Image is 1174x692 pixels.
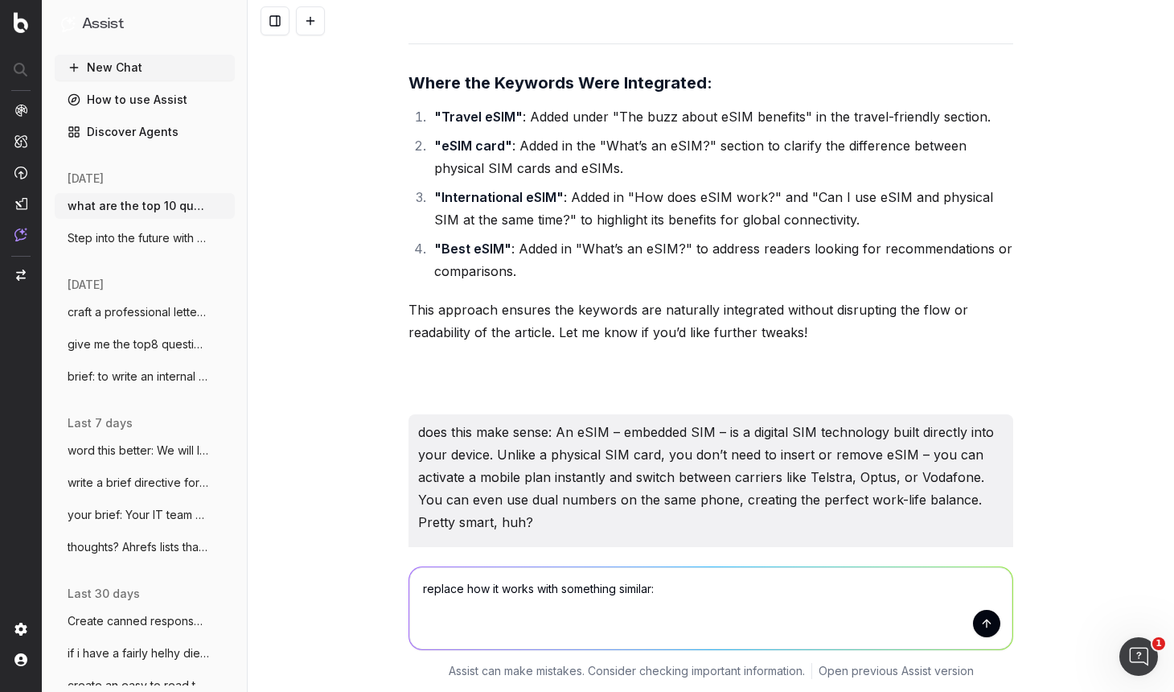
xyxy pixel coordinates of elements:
[14,166,27,179] img: Activation
[55,193,235,219] button: what are the top 10 questions that shoul
[55,641,235,666] button: if i have a fairly helhy diet is one act
[14,12,28,33] img: Botify logo
[434,109,523,125] strong: "Travel eSIM"
[429,105,1013,128] li: : Added under "The buzz about eSIM benefits" in the travel-friendly section.
[61,16,76,31] img: Assist
[68,645,209,661] span: if i have a fairly helhy diet is one act
[819,663,974,679] a: Open previous Assist version
[68,336,209,352] span: give me the top8 questions from this Als
[68,443,209,459] span: word this better: We will look at having
[55,438,235,463] button: word this better: We will look at having
[82,13,124,35] h1: Assist
[55,332,235,357] button: give me the top8 questions from this Als
[1119,637,1158,676] iframe: Intercom live chat
[68,198,209,214] span: what are the top 10 questions that shoul
[55,534,235,560] button: thoughts? Ahrefs lists that all non-bran
[55,470,235,496] button: write a brief directive for a staff memb
[68,230,209,246] span: Step into the future with Wi-Fi 7! From
[14,653,27,666] img: My account
[55,364,235,389] button: brief: to write an internal comms update
[55,299,235,325] button: craft a professional letter for chargepb
[14,228,27,241] img: Assist
[429,134,1013,179] li: : Added in the "What’s an eSIM?" section to clarify the difference between physical SIM cards and...
[429,237,1013,282] li: : Added in "What’s an eSIM?" to address readers looking for recommendations or comparisons.
[418,421,1004,533] p: does this make sense: An eSIM – embedded SIM – is a digital SIM technology built directly into yo...
[68,415,133,431] span: last 7 days
[409,567,1012,649] textarea: replace how it works with something similar:
[68,171,104,187] span: [DATE]
[449,663,805,679] p: Assist can make mistakes. Consider checking important information.
[68,304,209,320] span: craft a professional letter for chargepb
[68,277,104,293] span: [DATE]
[68,613,209,629] span: Create canned response to customers/stor
[68,369,209,385] span: brief: to write an internal comms update
[68,539,209,555] span: thoughts? Ahrefs lists that all non-bran
[55,55,235,80] button: New Chat
[55,119,235,145] a: Discover Agents
[434,241,511,257] strong: "Best eSIM"
[16,270,26,281] img: Switch project
[434,138,512,154] strong: "eSIM card"
[68,507,209,523] span: your brief: Your IT team have limited ce
[68,586,140,602] span: last 30 days
[55,502,235,528] button: your brief: Your IT team have limited ce
[55,87,235,113] a: How to use Assist
[68,475,209,491] span: write a brief directive for a staff memb
[434,189,564,205] strong: "International eSIM"
[14,197,27,210] img: Studio
[14,623,27,636] img: Setting
[408,299,1013,344] p: This approach ensures the keywords are naturally integrated without disrupting the flow or readab...
[429,186,1013,231] li: : Added in "How does eSIM work?" and "Can I use eSIM and physical SIM at the same time?" to highl...
[55,608,235,634] button: Create canned response to customers/stor
[1152,637,1165,650] span: 1
[14,134,27,148] img: Intelligence
[14,104,27,117] img: Analytics
[55,225,235,251] button: Step into the future with Wi-Fi 7! From
[408,73,712,93] strong: Where the Keywords Were Integrated:
[61,13,228,35] button: Assist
